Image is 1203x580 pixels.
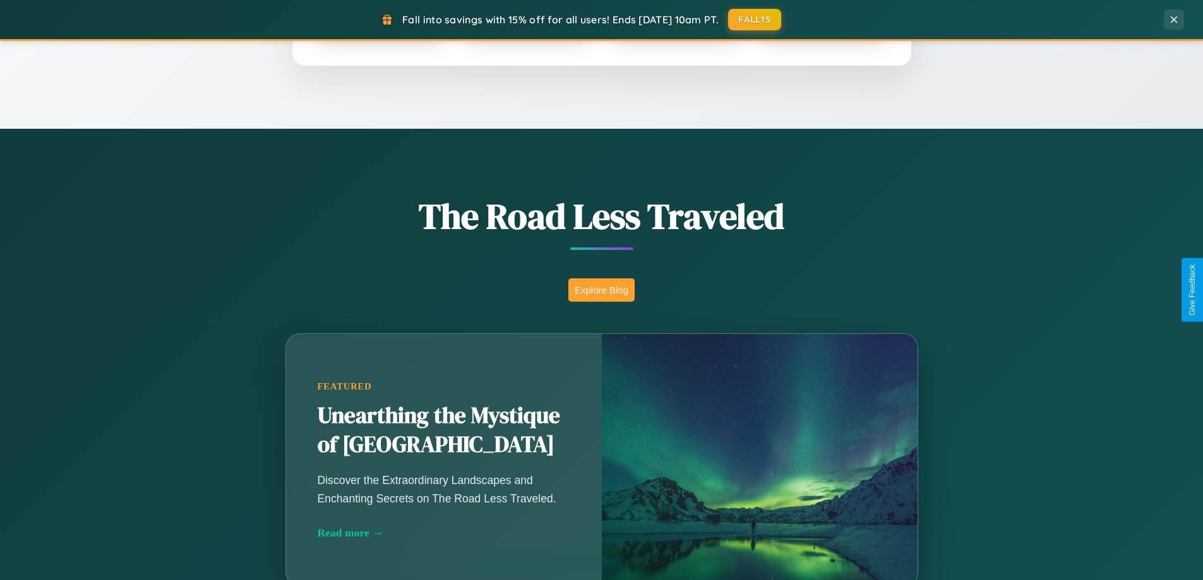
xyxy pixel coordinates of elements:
button: FALL15 [728,9,781,30]
button: Explore Blog [568,278,635,302]
div: Featured [318,381,570,392]
h2: Unearthing the Mystique of [GEOGRAPHIC_DATA] [318,401,570,459]
span: Fall into savings with 15% off for all users! Ends [DATE] 10am PT. [402,13,719,26]
p: Discover the Extraordinary Landscapes and Enchanting Secrets on The Road Less Traveled. [318,471,570,507]
div: Read more → [318,526,570,540]
div: Give Feedback [1188,264,1197,316]
h1: The Road Less Traveled [223,192,981,240]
